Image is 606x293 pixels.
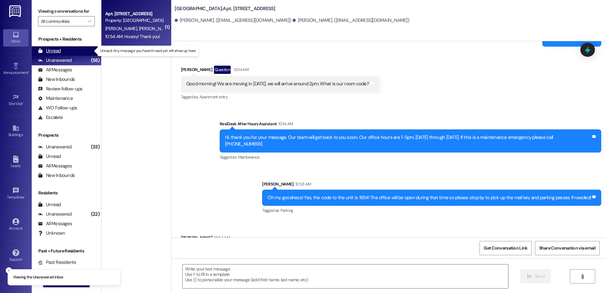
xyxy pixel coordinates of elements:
[175,5,275,12] b: [GEOGRAPHIC_DATA]: Apt. [STREET_ADDRESS]
[238,154,260,160] span: Maintenance
[293,17,409,24] div: [PERSON_NAME]. ([EMAIL_ADDRESS][DOMAIN_NAME])
[38,230,65,237] div: Unknown
[480,241,532,255] button: Get Conversation Link
[38,48,61,54] div: Unread
[3,185,29,202] a: Templates •
[262,206,601,215] div: Tagged as:
[262,181,601,190] div: [PERSON_NAME]
[38,172,75,179] div: New Inbounds
[38,211,72,218] div: Unanswered
[23,101,24,105] span: •
[38,201,61,208] div: Unread
[38,6,95,16] label: Viewing conversations for
[225,134,591,148] div: Hi, thank you for your message. Our team will get back to you soon. Our office hours are 1-5pm, [...
[484,245,527,251] span: Get Conversation Link
[175,17,291,24] div: [PERSON_NAME]. ([EMAIL_ADDRESS][DOMAIN_NAME])
[294,181,311,187] div: 10:53 AM
[181,92,379,101] div: Tagged as:
[277,120,293,127] div: 10:14 AM
[3,123,29,140] a: Buildings
[139,26,170,31] span: [PERSON_NAME]
[220,120,601,129] div: ResiDesk After Hours Assistant
[232,66,248,73] div: 10:14 AM
[13,275,63,280] p: Viewing the Unanswered inbox
[38,259,76,266] div: Past Residents
[212,234,230,241] div: 10:54 AM
[32,36,101,42] div: Prospects + Residents
[220,153,601,162] div: Tagged as:
[38,220,72,227] div: All Messages
[38,76,75,83] div: New Inbounds
[268,194,591,201] div: Oh my goodness! Yes, the code to the unit is 1654! The office will be open during that time so pl...
[41,16,85,26] input: All communities
[105,34,160,39] div: 10:54 AM: Hooray! Thank you!
[89,142,101,152] div: (33)
[3,247,29,264] a: Support
[181,66,379,76] div: [PERSON_NAME]
[214,66,231,74] div: Question
[32,248,101,254] div: Past + Future Residents
[38,86,82,92] div: Review follow-ups
[88,19,91,24] i: 
[3,92,29,109] a: Site Visit •
[38,57,72,64] div: Unanswered
[28,69,29,74] span: •
[9,5,22,17] img: ResiDesk Logo
[38,105,77,111] div: WO Follow-ups
[105,17,164,24] div: Property: [GEOGRAPHIC_DATA]
[6,267,12,274] button: Close toast
[181,234,235,243] div: [PERSON_NAME]
[38,163,72,169] div: All Messages
[89,209,101,219] div: (22)
[3,154,29,171] a: Leads
[535,241,600,255] button: Share Conversation via email
[32,190,101,196] div: Residents
[89,55,101,65] div: (55)
[32,132,101,139] div: Prospects
[520,269,551,283] button: Send
[38,67,72,73] div: All Messages
[527,274,532,279] i: 
[280,208,293,213] span: Parking
[539,245,596,251] span: Share Conversation via email
[186,81,369,87] div: Good morning! We are moving in [DATE], we will arrive around 2pm. What is our room code?
[38,114,63,121] div: Escalate
[535,273,545,280] span: Send
[3,216,29,233] a: Account
[105,10,164,17] div: Apt. [STREET_ADDRESS]
[580,274,585,279] i: 
[38,95,73,102] div: Maintenance
[105,26,139,31] span: [PERSON_NAME]
[100,48,196,54] p: Unread: Any message you haven't read yet will show up here
[199,94,228,100] span: Apartment entry
[38,144,72,150] div: Unanswered
[38,153,61,160] div: Unread
[3,29,29,46] a: Inbox
[24,194,25,199] span: •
